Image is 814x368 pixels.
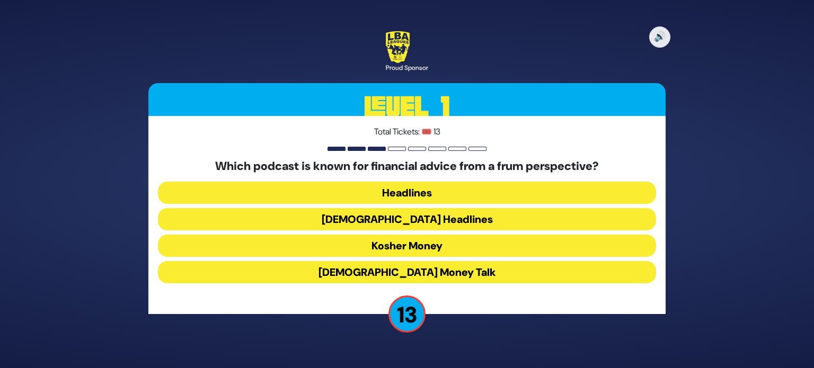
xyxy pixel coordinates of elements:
[158,182,656,204] button: Headlines
[386,63,428,73] div: Proud Sponsor
[158,235,656,257] button: Kosher Money
[158,125,656,138] p: Total Tickets: 🎟️ 13
[388,295,426,333] p: 13
[649,26,670,48] button: 🔊
[148,83,666,131] h3: Level 1
[158,261,656,283] button: [DEMOGRAPHIC_DATA] Money Talk
[386,31,410,63] img: LBA
[158,159,656,173] h5: Which podcast is known for financial advice from a frum perspective?
[158,208,656,230] button: [DEMOGRAPHIC_DATA] Headlines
